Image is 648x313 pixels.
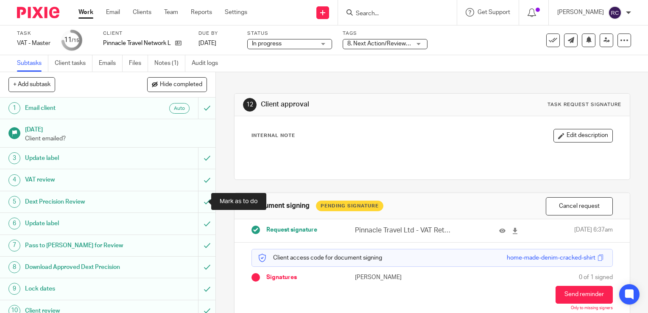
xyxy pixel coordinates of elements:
h1: Update label [25,217,135,230]
button: + Add subtask [8,77,55,92]
p: [PERSON_NAME] [355,273,432,282]
a: Notes (1) [154,55,185,72]
h1: VAT review [25,173,135,186]
span: Request signature [266,226,317,234]
span: In progress [252,41,282,47]
div: 3 [8,152,20,164]
div: 8 [8,261,20,273]
label: Client [103,30,188,37]
a: Emails [99,55,123,72]
small: /15 [72,38,79,43]
a: Settings [225,8,247,17]
p: Only to missing signers [571,306,613,311]
button: Edit description [553,129,613,143]
a: Subtasks [17,55,48,72]
h1: Document signing [251,201,310,210]
div: VAT - Master [17,39,51,48]
p: Pinnacle Travel Ltd - VAT Return (6).pdf [355,226,453,235]
span: 8. Next Action/Review points + 1 [347,41,433,47]
div: 6 [8,218,20,229]
button: Send reminder [556,286,613,304]
img: Pixie [17,7,59,18]
a: Files [129,55,148,72]
label: Task [17,30,51,37]
h1: Dext Precision Review [25,196,135,208]
span: 0 of 1 signed [579,273,613,282]
button: Cancel request [546,197,613,215]
a: Client tasks [55,55,92,72]
p: Client emailed? [25,134,207,143]
h1: [DATE] [25,123,207,134]
a: Team [164,8,178,17]
div: home-made-denim-cracked-shirt [507,254,595,262]
h1: Email client [25,102,135,115]
span: Hide completed [160,81,202,88]
p: Internal Note [251,132,295,139]
div: Pending Signature [316,201,383,211]
h1: Pass to [PERSON_NAME] for Review [25,239,135,252]
img: svg%3E [608,6,622,20]
div: 1 [8,102,20,114]
div: 9 [8,283,20,295]
div: 7 [8,240,20,252]
h1: Lock dates [25,282,135,295]
a: Reports [191,8,212,17]
label: Tags [343,30,427,37]
div: Task request signature [547,101,621,108]
span: Signatures [266,273,297,282]
label: Due by [198,30,237,37]
span: [DATE] [198,40,216,46]
a: Audit logs [192,55,224,72]
a: Work [78,8,93,17]
label: Status [247,30,332,37]
h1: Client approval [261,100,450,109]
button: Hide completed [147,77,207,92]
span: [DATE] 6:37am [574,226,613,235]
h1: Update label [25,152,135,165]
div: 12 [243,98,257,112]
span: Get Support [478,9,510,15]
a: Email [106,8,120,17]
input: Search [355,10,431,18]
p: Pinnacle Travel Network Ltd [103,39,171,48]
p: Client access code for document signing [258,254,382,262]
div: Auto [169,103,190,114]
h1: Download Approved Dext Precision [25,261,135,274]
div: 4 [8,174,20,186]
a: Clients [133,8,151,17]
p: [PERSON_NAME] [557,8,604,17]
div: 11 [64,35,79,45]
div: 5 [8,196,20,208]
